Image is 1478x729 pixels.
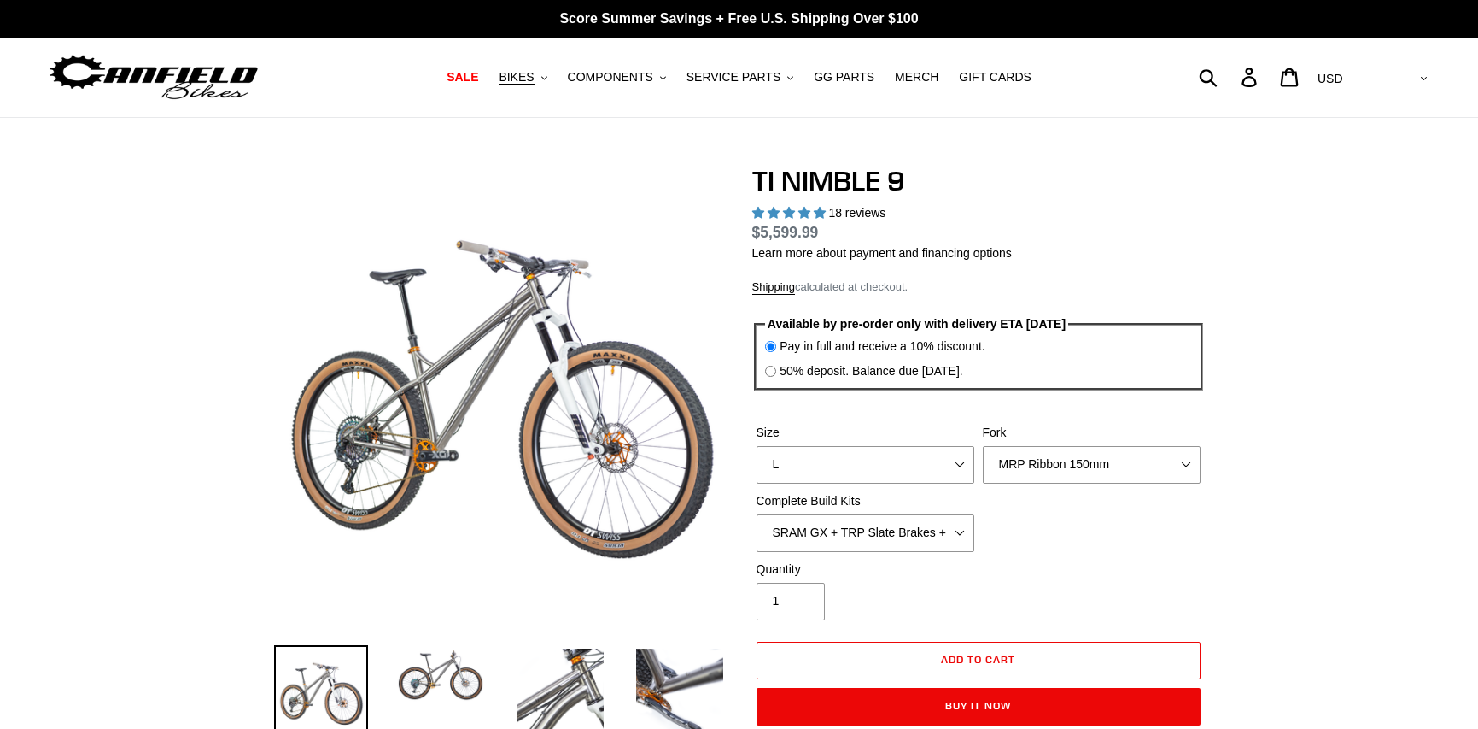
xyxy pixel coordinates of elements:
[752,246,1012,260] a: Learn more about payment and financing options
[447,70,478,85] span: SALE
[47,50,260,104] img: Canfield Bikes
[780,338,984,356] label: Pay in full and receive a 10% discount.
[1208,58,1252,96] input: Search
[752,165,1205,197] h1: TI NIMBLE 9
[941,653,1015,666] span: Add to cart
[686,70,780,85] span: SERVICE PARTS
[780,362,963,380] label: 50% deposit. Balance due [DATE].
[490,66,555,89] button: BIKES
[394,645,488,705] img: Load image into Gallery viewer, TI NIMBLE 9
[814,70,874,85] span: GG PARTS
[886,66,947,89] a: MERCH
[438,66,487,89] a: SALE
[752,206,829,220] span: 4.89 stars
[757,561,974,579] label: Quantity
[805,66,883,89] a: GG PARTS
[757,492,974,510] label: Complete Build Kits
[959,70,1031,85] span: GIFT CARDS
[757,688,1201,726] button: Buy it now
[678,66,802,89] button: SERVICE PARTS
[757,424,974,442] label: Size
[828,206,885,220] span: 18 reviews
[950,66,1040,89] a: GIFT CARDS
[499,70,534,85] span: BIKES
[752,280,796,295] a: Shipping
[568,70,653,85] span: COMPONENTS
[895,70,938,85] span: MERCH
[765,315,1068,333] legend: Available by pre-order only with delivery ETA [DATE]
[559,66,675,89] button: COMPONENTS
[757,642,1201,679] button: Add to cart
[752,224,819,241] span: $5,599.99
[752,279,1205,296] div: calculated at checkout.
[983,424,1201,442] label: Fork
